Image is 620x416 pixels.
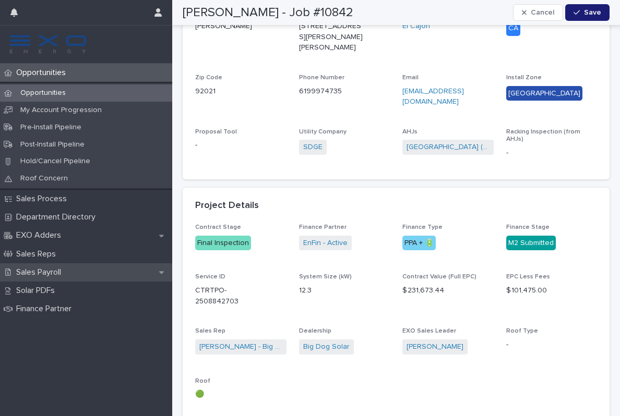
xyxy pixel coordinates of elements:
[195,328,225,334] span: Sales Rep
[12,212,104,222] p: Department Directory
[195,86,287,97] p: 92021
[402,236,436,251] div: PPA + 🔋
[402,274,476,280] span: Contract Value (Full EPC)
[402,88,464,106] a: [EMAIL_ADDRESS][DOMAIN_NAME]
[12,304,80,314] p: Finance Partner
[12,267,69,277] p: Sales Payroll
[12,249,64,259] p: Sales Reps
[12,157,99,166] p: Hold/Cancel Pipeline
[195,21,287,32] p: [PERSON_NAME]
[506,148,598,158] p: -
[195,389,287,400] p: 🟢
[303,238,348,249] a: EnFin - Active
[303,142,323,153] a: SDGE
[12,230,69,240] p: EXO Adders
[402,224,443,230] span: Finance Type
[299,75,344,81] span: Phone Number
[195,274,225,280] span: Service ID
[506,129,580,142] span: Racking Inspection (from AHJs)
[195,140,287,151] p: -
[195,236,251,251] div: Final Inspection
[506,21,520,36] div: CA
[12,68,74,78] p: Opportunities
[402,328,456,334] span: EXO Sales Leader
[506,236,556,251] div: M2 Submitted
[506,86,582,101] div: [GEOGRAPHIC_DATA]
[195,200,259,212] h2: Project Details
[531,9,554,16] span: Cancel
[183,5,353,20] h2: [PERSON_NAME] - Job #10842
[506,328,538,334] span: Roof Type
[506,285,598,296] p: $ 101,475.00
[402,75,419,81] span: Email
[12,174,76,183] p: Roof Concern
[199,341,282,352] a: [PERSON_NAME] - Big Dog Solar
[407,142,490,153] a: [GEOGRAPHIC_DATA] (County)
[407,341,463,352] a: [PERSON_NAME]
[506,75,542,81] span: Install Zone
[299,88,342,95] a: 6199974735
[299,224,347,230] span: Finance Partner
[584,9,601,16] span: Save
[303,341,350,352] a: Big Dog Solar
[12,106,110,115] p: My Account Progression
[12,286,63,296] p: Solar PDFs
[12,194,75,204] p: Sales Process
[565,4,610,21] button: Save
[12,140,93,149] p: Post-Install Pipeline
[402,129,418,135] span: AHJs
[506,274,550,280] span: EPC Less Fees
[402,285,494,296] p: $ 231,673.44
[12,123,90,132] p: Pre-Install Pipeline
[513,4,563,21] button: Cancel
[299,328,331,334] span: Dealership
[195,285,261,307] p: CTRTPO-2508842703
[299,129,347,135] span: Utility Company
[299,21,365,53] p: [STREET_ADDRESS][PERSON_NAME][PERSON_NAME]
[299,274,352,280] span: System Size (kW)
[402,21,430,32] a: El Cajon
[299,285,390,296] p: 12.3
[506,339,598,350] p: -
[12,89,74,97] p: Opportunities
[195,378,210,384] span: Roof
[195,129,237,135] span: Proposal Tool
[506,224,550,230] span: Finance Stage
[195,75,222,81] span: Zip Code
[195,224,241,230] span: Contract Stage
[8,34,88,55] img: FKS5r6ZBThi8E5hshIGi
